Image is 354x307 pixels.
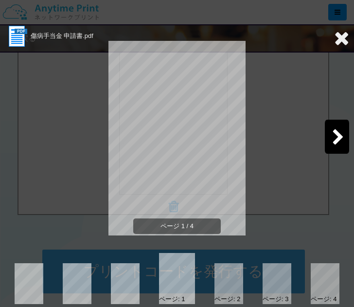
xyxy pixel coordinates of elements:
[214,295,240,304] div: ページ: 2
[311,295,336,304] div: ページ: 4
[159,295,185,304] div: ページ: 1
[263,295,288,304] div: ページ: 3
[31,32,93,39] span: 傷病手当金 申請書.pdf
[133,218,221,235] span: ページ 1 / 4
